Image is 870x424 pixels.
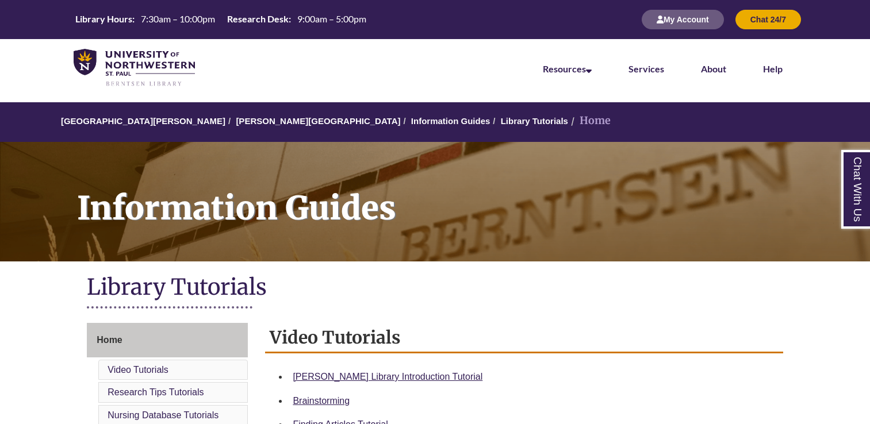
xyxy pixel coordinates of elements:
a: Home [87,323,248,357]
th: Library Hours: [71,13,136,25]
h1: Library Tutorials [87,273,783,303]
a: [GEOGRAPHIC_DATA][PERSON_NAME] [61,116,225,126]
a: My Account [642,14,724,24]
a: Chat 24/7 [735,14,801,24]
a: Services [628,63,664,74]
table: Hours Today [71,13,371,25]
button: My Account [642,10,724,29]
button: Chat 24/7 [735,10,801,29]
a: Information Guides [411,116,490,126]
a: [PERSON_NAME] Library Introduction Tutorial [293,372,482,381]
a: Video Tutorials [108,365,168,375]
a: Brainstorming [293,396,350,406]
a: Research Tips Tutorials [108,387,204,397]
th: Research Desk: [223,13,293,25]
a: Hours Today [71,13,371,26]
h1: Information Guides [64,142,870,246]
span: 7:30am – 10:00pm [141,13,215,24]
a: Resources [543,63,592,74]
a: [PERSON_NAME][GEOGRAPHIC_DATA] [236,116,400,126]
a: Nursing Database Tutorials [108,410,219,420]
img: UNWSP Library Logo [74,49,195,87]
h2: Video Tutorials [265,323,783,353]
span: Home [97,335,122,345]
a: Library Tutorials [501,116,568,126]
span: 9:00am – 5:00pm [297,13,366,24]
a: About [701,63,726,74]
li: Home [568,113,611,129]
a: Help [763,63,783,74]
